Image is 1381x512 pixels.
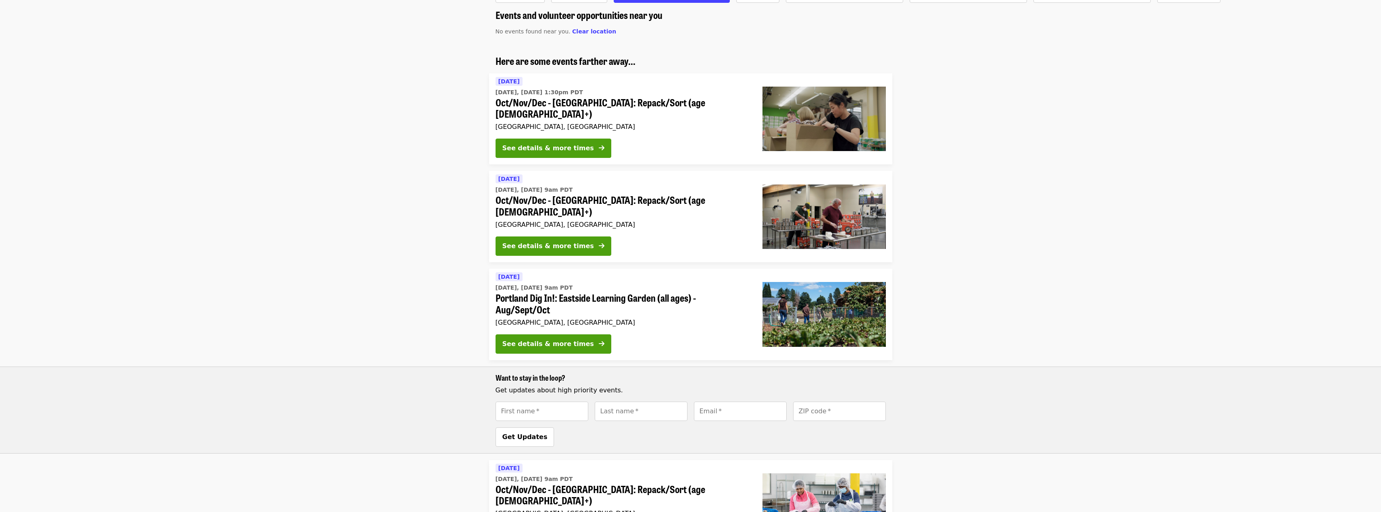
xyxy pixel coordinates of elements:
img: Portland Dig In!: Eastside Learning Garden (all ages) - Aug/Sept/Oct organized by Oregon Food Bank [762,282,886,346]
i: arrow-right icon [599,340,604,348]
a: See details for "Oct/Nov/Dec - Portland: Repack/Sort (age 16+)" [489,171,892,262]
time: [DATE], [DATE] 1:30pm PDT [496,88,583,97]
button: See details & more times [496,236,611,256]
span: No events found near you. [496,28,571,35]
a: See details for "Oct/Nov/Dec - Portland: Repack/Sort (age 8+)" [489,73,892,165]
time: [DATE], [DATE] 9am PDT [496,186,573,194]
div: [GEOGRAPHIC_DATA], [GEOGRAPHIC_DATA] [496,123,750,131]
div: [GEOGRAPHIC_DATA], [GEOGRAPHIC_DATA] [496,319,750,326]
div: See details & more times [502,339,594,349]
time: [DATE], [DATE] 9am PDT [496,284,573,292]
span: Get Updates [502,433,548,441]
button: Get Updates [496,427,554,447]
span: Oct/Nov/Dec - [GEOGRAPHIC_DATA]: Repack/Sort (age [DEMOGRAPHIC_DATA]+) [496,483,750,507]
span: Clear location [572,28,616,35]
span: [DATE] [498,176,520,182]
div: [GEOGRAPHIC_DATA], [GEOGRAPHIC_DATA] [496,221,750,228]
img: Oct/Nov/Dec - Portland: Repack/Sort (age 8+) organized by Oregon Food Bank [762,87,886,151]
span: [DATE] [498,465,520,471]
input: [object Object] [694,402,787,421]
div: See details & more times [502,143,594,153]
button: Clear location [572,27,616,36]
span: Events and volunteer opportunities near you [496,8,662,22]
span: Get updates about high priority events. [496,386,623,394]
span: [DATE] [498,78,520,85]
i: arrow-right icon [599,242,604,250]
span: [DATE] [498,274,520,280]
input: [object Object] [793,402,886,421]
button: See details & more times [496,334,611,354]
div: See details & more times [502,241,594,251]
img: Oct/Nov/Dec - Portland: Repack/Sort (age 16+) organized by Oregon Food Bank [762,184,886,249]
input: [object Object] [595,402,687,421]
i: arrow-right icon [599,144,604,152]
input: [object Object] [496,402,588,421]
span: Oct/Nov/Dec - [GEOGRAPHIC_DATA]: Repack/Sort (age [DEMOGRAPHIC_DATA]+) [496,194,750,218]
span: Portland Dig In!: Eastside Learning Garden (all ages) - Aug/Sept/Oct [496,292,750,315]
span: Want to stay in the loop? [496,372,565,383]
button: See details & more times [496,139,611,158]
a: See details for "Portland Dig In!: Eastside Learning Garden (all ages) - Aug/Sept/Oct" [489,269,892,360]
span: Here are some events farther away... [496,54,635,68]
span: Oct/Nov/Dec - [GEOGRAPHIC_DATA]: Repack/Sort (age [DEMOGRAPHIC_DATA]+) [496,97,750,120]
time: [DATE], [DATE] 9am PDT [496,475,573,483]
